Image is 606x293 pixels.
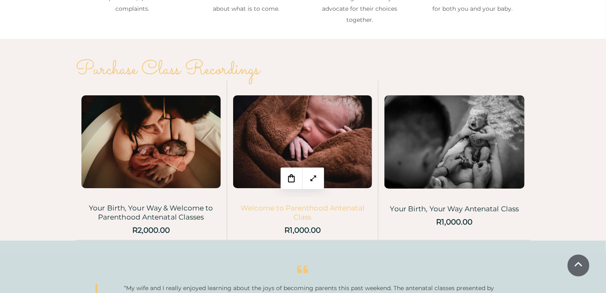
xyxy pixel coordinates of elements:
a: Scroll To Top [568,255,589,276]
a: Welcome to Parenthood Antenatal Class [241,204,365,221]
a: Your Birth, Your Way Antenatal Class [390,205,519,213]
a: Your Birth, Your Way & Welcome to Parenthood Antenatal Classes [89,204,213,221]
a: R1,000.00 [437,217,473,227]
span: Purchase Class Recordings [76,55,260,84]
a: R1,000.00 [284,226,321,235]
a: R2,000.00 [132,226,170,235]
